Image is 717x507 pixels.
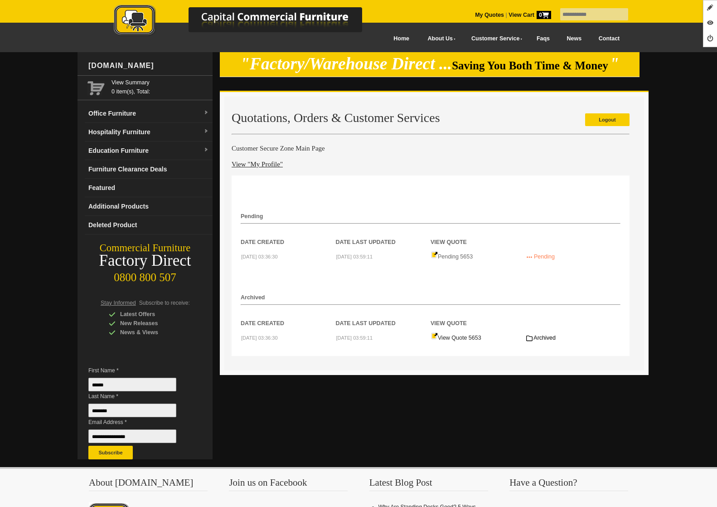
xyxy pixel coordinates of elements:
[431,224,526,247] th: View Quote
[431,247,526,266] td: Pending 5653
[111,78,209,95] span: 0 item(s), Total:
[431,305,526,328] th: View Quote
[88,392,190,401] span: Last Name *
[585,113,630,126] a: Logout
[232,111,630,125] h2: Quotations, Orders & Customer Services
[533,335,556,341] span: Archived
[203,110,209,116] img: dropdown
[203,129,209,134] img: dropdown
[78,242,213,254] div: Commercial Furniture
[336,335,373,341] small: [DATE] 03:59:11
[89,478,208,491] h3: About [DOMAIN_NAME]
[85,123,213,141] a: Hospitality Furnituredropdown
[534,253,555,260] span: Pending
[109,328,195,337] div: News & Views
[558,29,590,49] a: News
[241,254,278,259] small: [DATE] 03:36:30
[78,254,213,267] div: Factory Direct
[88,378,176,391] input: First Name *
[85,160,213,179] a: Furniture Clearance Deals
[88,418,190,427] span: Email Address *
[232,161,283,168] a: View "My Profile"
[507,12,551,18] a: View Cart0
[88,429,176,443] input: Email Address *
[111,78,209,87] a: View Summary
[88,446,133,459] button: Subscribe
[461,29,528,49] a: Customer Service
[369,478,488,491] h3: Latest Blog Post
[89,5,406,38] img: Capital Commercial Furniture Logo
[85,179,213,197] a: Featured
[241,305,336,328] th: Date Created
[431,251,438,258] img: Quote-icon
[85,104,213,123] a: Office Furnituredropdown
[336,254,373,259] small: [DATE] 03:59:11
[203,147,209,153] img: dropdown
[240,54,452,73] em: "Factory/Warehouse Direct ...
[528,29,558,49] a: Faqs
[590,29,628,49] a: Contact
[336,224,431,247] th: Date Last Updated
[241,335,278,341] small: [DATE] 03:36:30
[109,319,195,328] div: New Releases
[85,197,213,216] a: Additional Products
[232,144,630,153] h4: Customer Secure Zone Main Page
[241,294,265,301] strong: Archived
[537,11,551,19] span: 0
[101,300,136,306] span: Stay Informed
[85,52,213,79] div: [DOMAIN_NAME]
[418,29,461,49] a: About Us
[229,478,348,491] h3: Join us on Facebook
[89,5,406,40] a: Capital Commercial Furniture Logo
[336,305,431,328] th: Date Last Updated
[88,404,176,417] input: Last Name *
[85,141,213,160] a: Education Furnituredropdown
[78,267,213,284] div: 0800 800 507
[88,366,190,375] span: First Name *
[509,478,628,491] h3: Have a Question?
[139,300,190,306] span: Subscribe to receive:
[241,213,263,219] strong: Pending
[509,12,551,18] strong: View Cart
[431,335,481,341] a: View Quote 5653
[109,310,195,319] div: Latest Offers
[610,54,619,73] em: "
[475,12,504,18] a: My Quotes
[241,224,336,247] th: Date Created
[452,59,608,72] span: Saving You Both Time & Money
[431,332,438,340] img: Quote-icon
[85,216,213,234] a: Deleted Product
